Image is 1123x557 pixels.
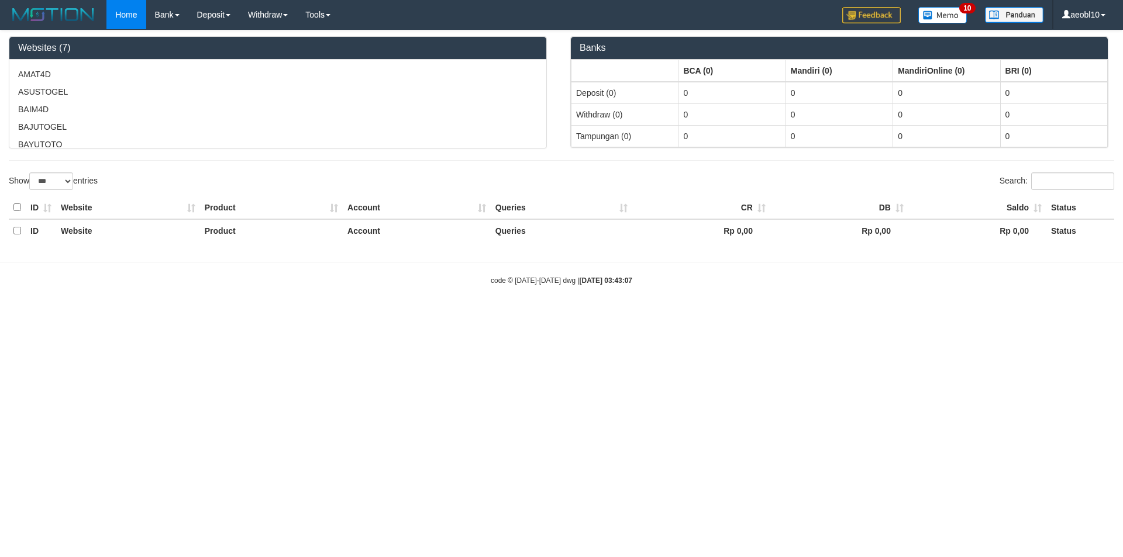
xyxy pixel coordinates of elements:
p: BAYUTOTO [18,139,538,150]
td: 0 [678,82,786,104]
img: Feedback.jpg [842,7,901,23]
th: ID [26,196,56,219]
label: Show entries [9,172,98,190]
small: code © [DATE]-[DATE] dwg | [491,276,632,285]
td: Deposit (0) [571,82,678,104]
td: 0 [678,103,786,125]
p: BAIM4D [18,103,538,115]
td: Withdraw (0) [571,103,678,125]
td: 0 [1000,103,1107,125]
span: 10 [959,3,975,13]
label: Search: [1000,172,1114,190]
select: Showentries [29,172,73,190]
img: Button%20Memo.svg [918,7,967,23]
th: ID [26,219,56,242]
th: Rp 0,00 [632,219,770,242]
td: Tampungan (0) [571,125,678,147]
th: DB [770,196,908,219]
th: Product [200,219,343,242]
h3: Websites (7) [18,43,538,53]
th: Group: activate to sort column ascending [893,60,1000,82]
th: Website [56,196,200,219]
h3: Banks [580,43,1099,53]
th: Product [200,196,343,219]
p: AMAT4D [18,68,538,80]
td: 0 [1000,125,1107,147]
th: Rp 0,00 [908,219,1046,242]
img: MOTION_logo.png [9,6,98,23]
th: Account [343,196,491,219]
td: 0 [786,103,893,125]
td: 0 [893,125,1000,147]
th: Saldo [908,196,1046,219]
td: 0 [893,82,1000,104]
td: 0 [786,125,893,147]
p: BAJUTOGEL [18,121,538,133]
th: Website [56,219,200,242]
strong: [DATE] 03:43:07 [580,276,632,285]
th: Group: activate to sort column ascending [678,60,786,82]
td: 0 [1000,82,1107,104]
th: CR [632,196,770,219]
th: Group: activate to sort column ascending [786,60,893,82]
td: 0 [786,82,893,104]
input: Search: [1031,172,1114,190]
th: Rp 0,00 [770,219,908,242]
td: 0 [678,125,786,147]
p: ASUSTOGEL [18,86,538,98]
th: Queries [491,219,632,242]
th: Queries [491,196,632,219]
td: 0 [893,103,1000,125]
th: Account [343,219,491,242]
th: Status [1046,196,1114,219]
th: Status [1046,219,1114,242]
th: Group: activate to sort column ascending [571,60,678,82]
th: Group: activate to sort column ascending [1000,60,1107,82]
img: panduan.png [985,7,1043,23]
